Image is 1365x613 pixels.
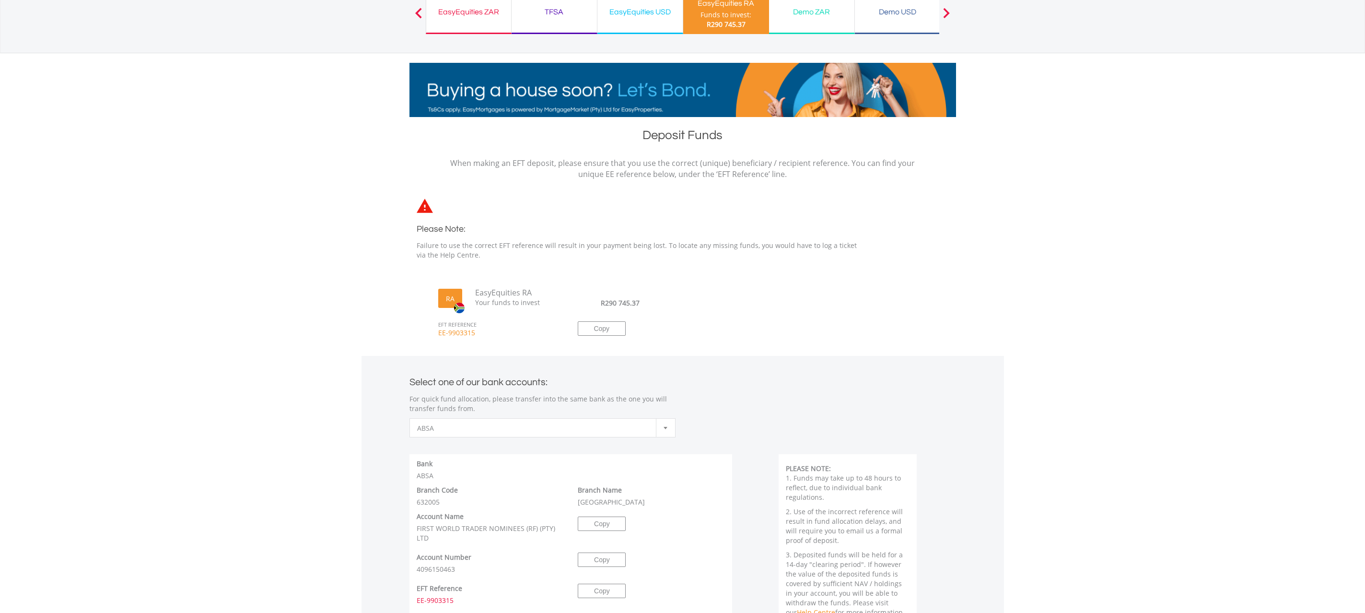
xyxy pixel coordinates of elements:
[861,5,934,19] div: Demo USD
[578,485,622,495] label: Branch Name
[409,459,733,481] div: ABSA
[468,298,564,307] span: Your funds to invest
[468,287,564,298] span: EasyEquities RA
[707,20,746,29] span: R290 745.37
[417,419,653,438] span: ABSA
[409,12,428,22] button: Previous
[409,485,571,507] div: 632005
[578,321,626,336] button: Copy
[417,459,432,469] label: Bank
[432,5,505,19] div: EasyEquities ZAR
[786,507,910,545] p: 2. Use of the incorrect reference will result in fund allocation delays, and will require you to ...
[578,584,626,598] button: Copy
[517,5,591,19] div: TFSA
[937,12,956,22] button: Next
[417,584,462,593] label: EFT Reference
[417,241,867,260] p: Failure to use the correct EFT reference will result in your payment being lost. To locate any mi...
[578,553,626,567] button: Copy
[571,485,732,507] div: [GEOGRAPHIC_DATA]
[450,158,915,180] p: When making an EFT deposit, please ensure that you use the correct (unique) beneficiary / recipie...
[417,553,471,562] label: Account Number
[409,63,956,117] img: EasyMortage Promotion Banner
[409,127,956,148] h1: Deposit Funds
[417,485,458,495] label: Branch Code
[786,464,831,473] b: PLEASE NOTE:
[601,298,640,307] span: R290 745.37
[417,565,455,574] span: 4096150463
[603,5,677,19] div: EasyEquities USD
[417,223,867,236] h3: Please Note:
[431,328,563,346] span: EE-9903315
[775,5,849,19] div: Demo ZAR
[578,517,626,531] button: Copy
[700,10,751,20] div: Funds to invest:
[409,394,676,413] p: For quick fund allocation, please transfer into the same bank as the one you will transfer funds ...
[786,473,910,502] p: 1. Funds may take up to 48 hours to reflect, due to individual bank regulations.
[446,294,455,304] label: RA
[409,374,548,387] label: Select one of our bank accounts:
[417,512,464,521] label: Account Name
[417,199,433,213] img: statements-icon-error-satrix.svg
[417,596,454,605] span: EE-9903315
[417,524,564,543] p: FIRST WORLD TRADER NOMINEES (RF) (PTY) LTD
[431,308,563,329] span: EFT REFERENCE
